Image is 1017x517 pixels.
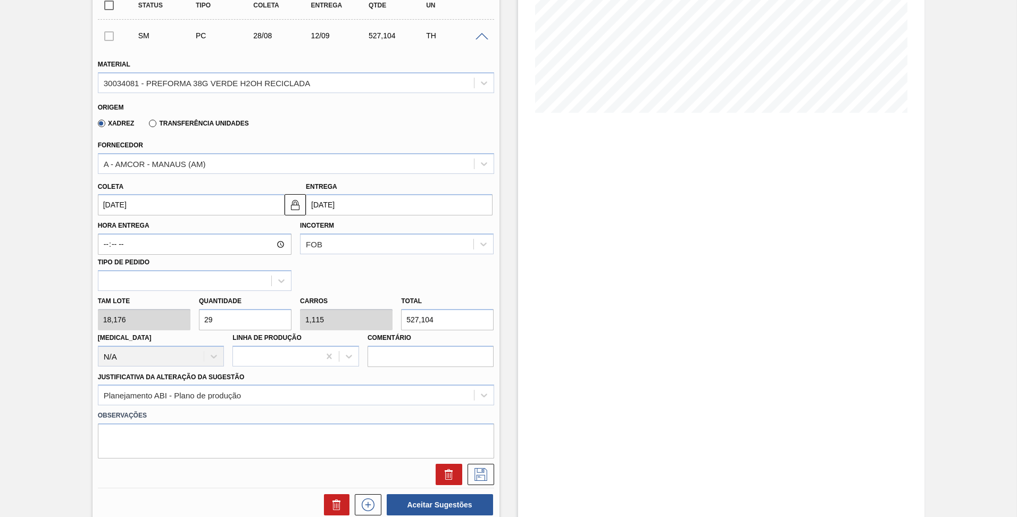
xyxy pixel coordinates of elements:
[199,297,241,305] label: Quantidade
[98,334,152,341] label: [MEDICAL_DATA]
[232,334,302,341] label: Linha de Produção
[289,198,302,211] img: locked
[462,464,494,485] div: Salvar Sugestão
[423,2,488,9] div: UN
[98,120,135,127] label: Xadrez
[306,194,493,215] input: dd/mm/yyyy
[193,2,257,9] div: Tipo
[98,373,245,381] label: Justificativa da Alteração da Sugestão
[366,2,430,9] div: Qtde
[98,141,143,149] label: Fornecedor
[98,194,285,215] input: dd/mm/yyyy
[423,31,488,40] div: TH
[149,120,248,127] label: Transferência Unidades
[251,2,315,9] div: Coleta
[98,183,123,190] label: Coleta
[401,297,422,305] label: Total
[98,104,124,111] label: Origem
[193,31,257,40] div: Pedido de Compra
[98,408,494,423] label: Observações
[251,31,315,40] div: 28/08/2025
[104,78,310,87] div: 30034081 - PREFORMA 38G VERDE H2OH RECICLADA
[366,31,430,40] div: 527,104
[285,194,306,215] button: locked
[430,464,462,485] div: Excluir Sugestão
[300,297,328,305] label: Carros
[306,183,337,190] label: Entrega
[309,2,373,9] div: Entrega
[368,330,494,346] label: Comentário
[300,222,334,229] label: Incoterm
[104,391,241,400] div: Planejamento ABI - Plano de produção
[381,493,494,516] div: Aceitar Sugestões
[309,31,373,40] div: 12/09/2025
[306,240,322,249] div: FOB
[136,31,200,40] div: Sugestão Manual
[387,494,493,515] button: Aceitar Sugestões
[136,2,200,9] div: Status
[98,61,130,68] label: Material
[349,494,381,515] div: Nova sugestão
[319,494,349,515] div: Excluir Sugestões
[98,218,291,234] label: Hora Entrega
[98,258,149,266] label: Tipo de pedido
[104,159,206,168] div: A - AMCOR - MANAUS (AM)
[98,294,190,309] label: Tam lote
